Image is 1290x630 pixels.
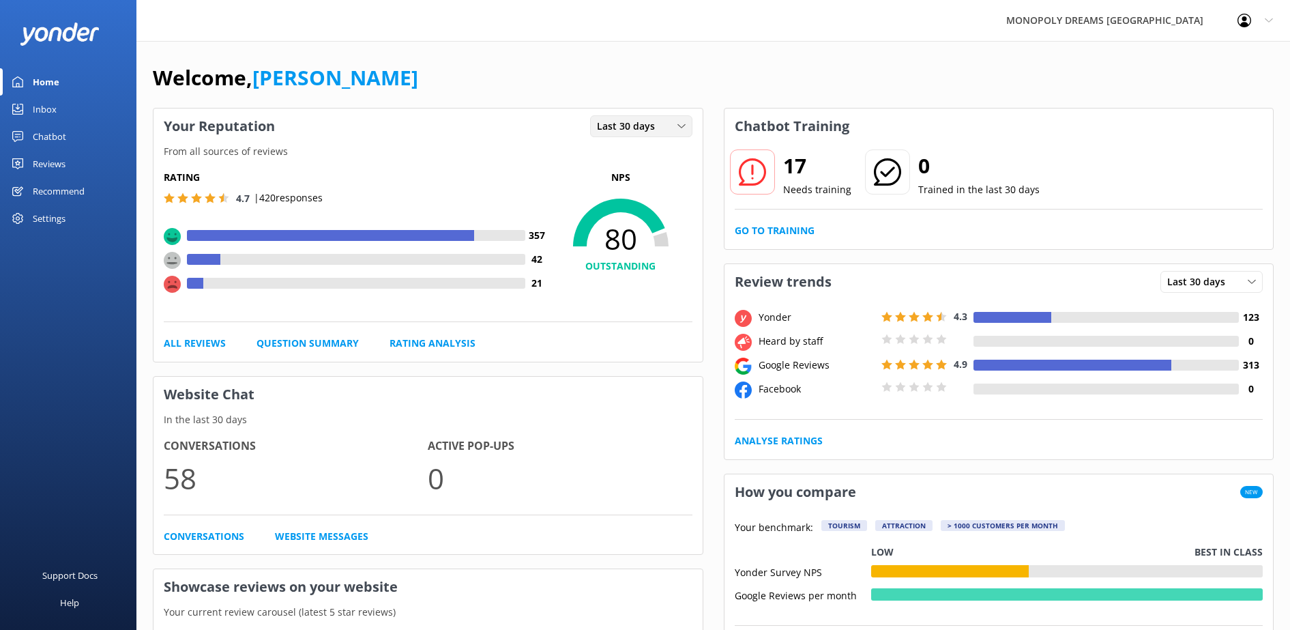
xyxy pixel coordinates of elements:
[153,605,703,620] p: Your current review carousel (latest 5 star reviews)
[549,222,692,256] span: 80
[153,569,703,605] h3: Showcase reviews on your website
[33,123,66,150] div: Chatbot
[20,23,99,45] img: yonder-white-logo.png
[724,109,860,144] h3: Chatbot Training
[1239,334,1263,349] h4: 0
[735,223,815,238] a: Go to Training
[33,96,57,123] div: Inbox
[783,182,851,197] p: Needs training
[549,170,692,185] p: NPS
[164,170,549,185] h5: Rating
[871,545,894,560] p: Low
[918,182,1040,197] p: Trained in the last 30 days
[875,520,933,531] div: Attraction
[549,259,692,274] h4: OUTSTANDING
[755,334,878,349] div: Heard by staff
[153,109,285,144] h3: Your Reputation
[525,228,549,243] h4: 357
[597,119,663,134] span: Last 30 days
[254,190,323,205] p: | 420 responses
[164,336,226,351] a: All Reviews
[755,358,878,373] div: Google Reviews
[153,412,703,427] p: In the last 30 days
[33,205,65,232] div: Settings
[783,149,851,182] h2: 17
[525,276,549,291] h4: 21
[33,68,59,96] div: Home
[252,63,418,91] a: [PERSON_NAME]
[735,520,813,536] p: Your benchmark:
[60,589,79,616] div: Help
[954,358,967,371] span: 4.9
[1239,382,1263,397] h4: 0
[153,377,703,412] h3: Website Chat
[428,438,692,455] h4: Active Pop-ups
[256,336,359,351] a: Question Summary
[236,192,250,205] span: 4.7
[954,310,967,323] span: 4.3
[164,529,244,544] a: Conversations
[1167,274,1233,289] span: Last 30 days
[164,455,428,501] p: 58
[1239,310,1263,325] h4: 123
[918,149,1040,182] h2: 0
[1240,486,1263,498] span: New
[735,433,823,448] a: Analyse Ratings
[428,455,692,501] p: 0
[42,562,98,589] div: Support Docs
[1194,545,1263,560] p: Best in class
[821,520,867,531] div: Tourism
[755,310,878,325] div: Yonder
[735,565,871,577] div: Yonder Survey NPS
[724,264,842,300] h3: Review trends
[153,144,703,159] p: From all sources of reviews
[390,336,475,351] a: Rating Analysis
[33,150,65,177] div: Reviews
[1239,358,1263,373] h4: 313
[724,474,866,510] h3: How you compare
[153,61,418,94] h1: Welcome,
[275,529,368,544] a: Website Messages
[941,520,1065,531] div: > 1000 customers per month
[164,438,428,455] h4: Conversations
[33,177,85,205] div: Recommend
[755,382,878,397] div: Facebook
[735,588,871,601] div: Google Reviews per month
[525,252,549,267] h4: 42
